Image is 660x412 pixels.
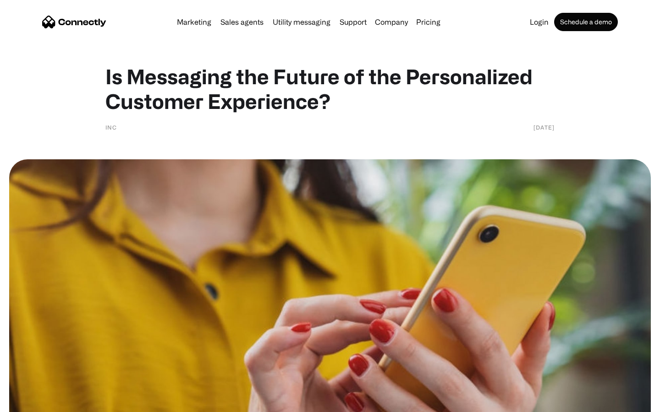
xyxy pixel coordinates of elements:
[533,123,555,132] div: [DATE]
[412,18,444,26] a: Pricing
[554,13,618,31] a: Schedule a demo
[336,18,370,26] a: Support
[105,123,117,132] div: Inc
[18,396,55,409] ul: Language list
[269,18,334,26] a: Utility messaging
[9,396,55,409] aside: Language selected: English
[217,18,267,26] a: Sales agents
[375,16,408,28] div: Company
[173,18,215,26] a: Marketing
[105,64,555,114] h1: Is Messaging the Future of the Personalized Customer Experience?
[526,18,552,26] a: Login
